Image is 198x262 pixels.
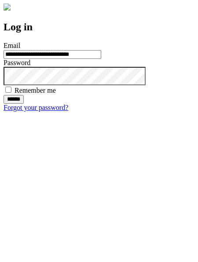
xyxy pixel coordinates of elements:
[4,4,11,11] img: logo-4e3dc11c47720685a147b03b5a06dd966a58ff35d612b21f08c02c0306f2b779.png
[15,87,56,94] label: Remember me
[4,59,30,66] label: Password
[4,21,194,33] h2: Log in
[4,104,68,111] a: Forgot your password?
[4,42,20,49] label: Email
